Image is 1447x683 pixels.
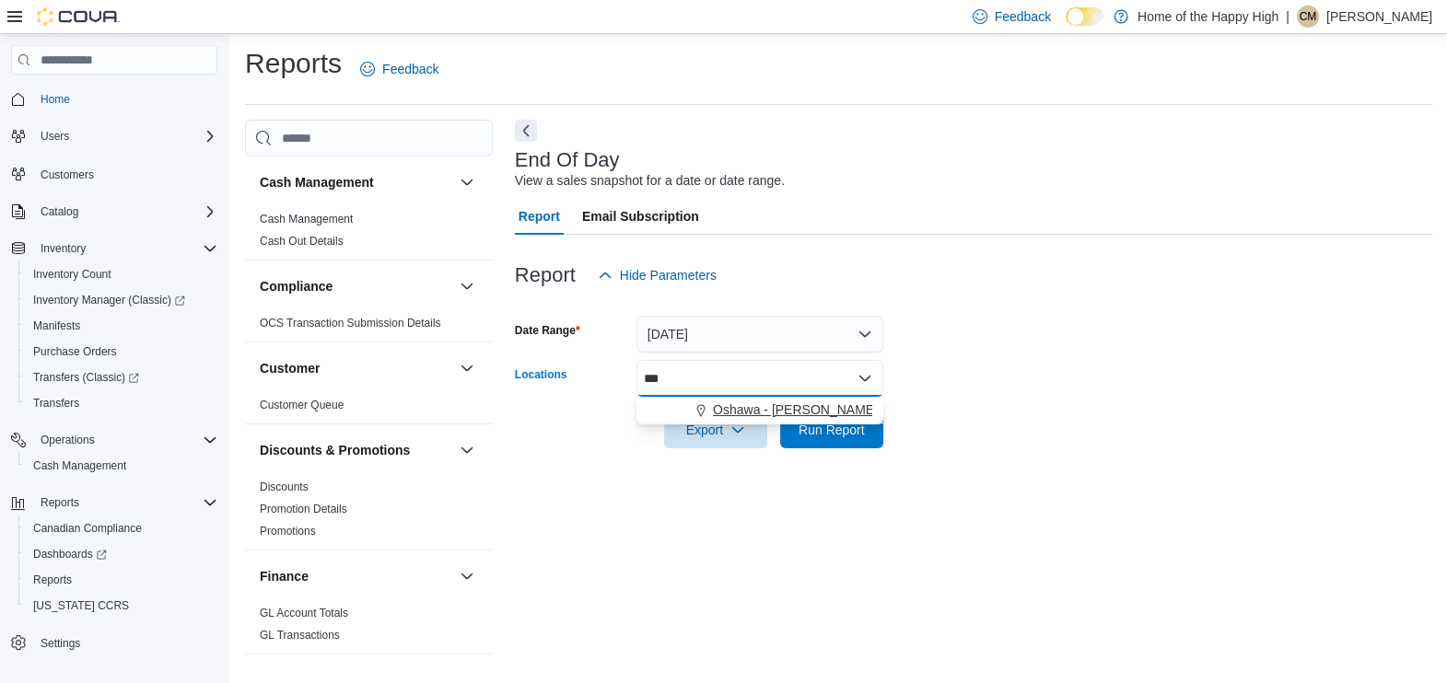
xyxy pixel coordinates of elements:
button: Users [4,123,225,149]
a: Canadian Compliance [26,517,149,539]
span: Home [41,92,70,107]
span: Transfers [26,392,217,414]
span: Run Report [799,421,865,439]
button: Inventory [33,237,93,260]
div: Carson MacDonald [1297,6,1319,28]
span: Canadian Compliance [26,517,217,539]
button: Home [4,86,225,112]
button: Transfers [18,390,225,416]
a: OCS Transaction Submission Details [260,317,441,330]
span: Oshawa - [PERSON_NAME] St - Friendly Stranger [713,400,1004,419]
a: Cash Management [260,213,353,226]
a: Home [33,88,77,110]
div: View a sales snapshot for a date or date range. [515,171,785,191]
button: Customer [456,357,478,379]
button: Catalog [33,201,86,223]
span: Inventory Count [33,267,111,282]
span: Cash Management [33,458,126,473]
span: Inventory Manager (Classic) [33,293,185,307]
a: Reports [26,569,79,591]
a: Feedback [353,51,446,87]
a: Dashboards [18,541,225,567]
div: Discounts & Promotions [245,476,493,550]
button: Discounts & Promotions [260,441,452,459]
span: Transfers [33,396,79,411]
span: Reports [41,495,79,510]
span: Reports [26,569,217,591]
span: Settings [41,636,80,651]
div: Finance [245,602,493,654]
span: Reports [33,492,217,514]
span: Manifests [33,318,80,333]
button: Manifests [18,313,225,339]
span: Inventory Manager (Classic) [26,289,217,311]
span: Feedback [382,60,438,78]
span: Users [41,129,69,144]
span: Home [33,87,217,110]
span: Feedback [995,7,1051,26]
button: Close list of options [858,371,872,386]
button: Compliance [260,277,452,295]
a: Cash Out Details [260,235,344,248]
span: Inventory [41,241,86,256]
a: Inventory Manager (Classic) [26,289,193,311]
p: [PERSON_NAME] [1326,6,1432,28]
h3: End Of Day [515,149,620,171]
h3: Compliance [260,277,333,295]
span: Transfers (Classic) [33,370,139,385]
span: Export [675,411,756,448]
span: OCS Transaction Submission Details [260,316,441,330]
button: Reports [18,567,225,593]
span: Email Subscription [582,198,699,235]
button: Discounts & Promotions [456,439,478,461]
a: Inventory Manager (Classic) [18,287,225,313]
button: Oshawa - [PERSON_NAME] St - Friendly Stranger [636,397,883,423]
a: GL Transactions [260,629,340,642]
button: Users [33,125,76,147]
span: Users [33,125,217,147]
h3: Cash Management [260,173,374,191]
span: Customers [33,162,217,185]
span: Purchase Orders [26,341,217,363]
a: Promotion Details [260,503,347,515]
span: Customers [41,168,94,182]
a: GL Account Totals [260,607,348,619]
a: Transfers (Classic) [26,366,146,388]
span: [US_STATE] CCRS [33,598,129,613]
a: Cash Management [26,455,134,477]
button: [DATE] [636,316,883,353]
span: GL Transactions [260,628,340,642]
a: Purchase Orders [26,341,124,363]
button: Reports [33,492,87,514]
a: Inventory Count [26,263,119,285]
h3: Customer [260,359,320,377]
span: Hide Parameters [620,266,717,284]
input: Dark Mode [1066,7,1104,27]
h3: Report [515,264,576,286]
span: Purchase Orders [33,344,117,359]
a: Discounts [260,480,309,493]
button: [US_STATE] CCRS [18,593,225,619]
span: Manifests [26,315,217,337]
span: Discounts [260,480,309,494]
button: Cash Management [18,453,225,479]
button: Export [664,411,767,448]
span: Report [519,198,560,235]
span: Settings [33,631,217,654]
span: Catalog [41,204,78,219]
h3: Discounts & Promotions [260,441,410,459]
p: | [1286,6,1289,28]
button: Canadian Compliance [18,515,225,541]
span: Customer Queue [260,398,344,412]
a: Manifests [26,315,88,337]
span: Dashboards [33,547,107,561]
button: Finance [456,565,478,587]
a: [US_STATE] CCRS [26,595,136,617]
a: Transfers (Classic) [18,365,225,390]
span: CM [1300,6,1317,28]
span: Dashboards [26,543,217,565]
button: Cash Management [260,173,452,191]
button: Inventory [4,236,225,261]
a: Transfers [26,392,87,414]
button: Inventory Count [18,261,225,287]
